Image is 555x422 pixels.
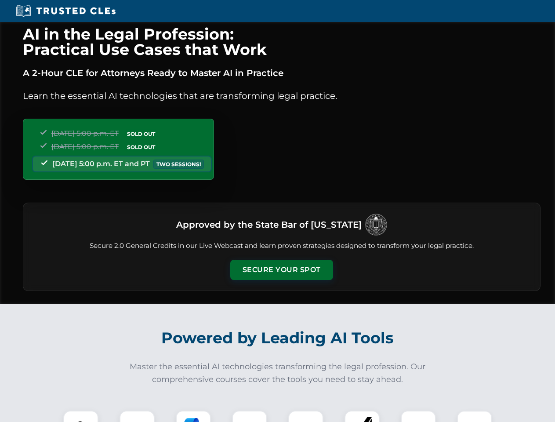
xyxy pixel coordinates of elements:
p: Secure 2.0 General Credits in our Live Webcast and learn proven strategies designed to transform ... [34,241,530,251]
h3: Approved by the State Bar of [US_STATE] [176,217,362,233]
span: SOLD OUT [124,142,158,152]
h2: Powered by Leading AI Tools [34,323,521,353]
button: Secure Your Spot [230,260,333,280]
span: [DATE] 5:00 p.m. ET [51,129,119,138]
h1: AI in the Legal Profession: Practical Use Cases that Work [23,26,540,57]
p: Master the essential AI technologies transforming the legal profession. Our comprehensive courses... [124,360,432,386]
span: SOLD OUT [124,129,158,138]
p: A 2-Hour CLE for Attorneys Ready to Master AI in Practice [23,66,540,80]
span: [DATE] 5:00 p.m. ET [51,142,119,151]
img: Logo [365,214,387,236]
p: Learn the essential AI technologies that are transforming legal practice. [23,89,540,103]
img: Trusted CLEs [13,4,118,18]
